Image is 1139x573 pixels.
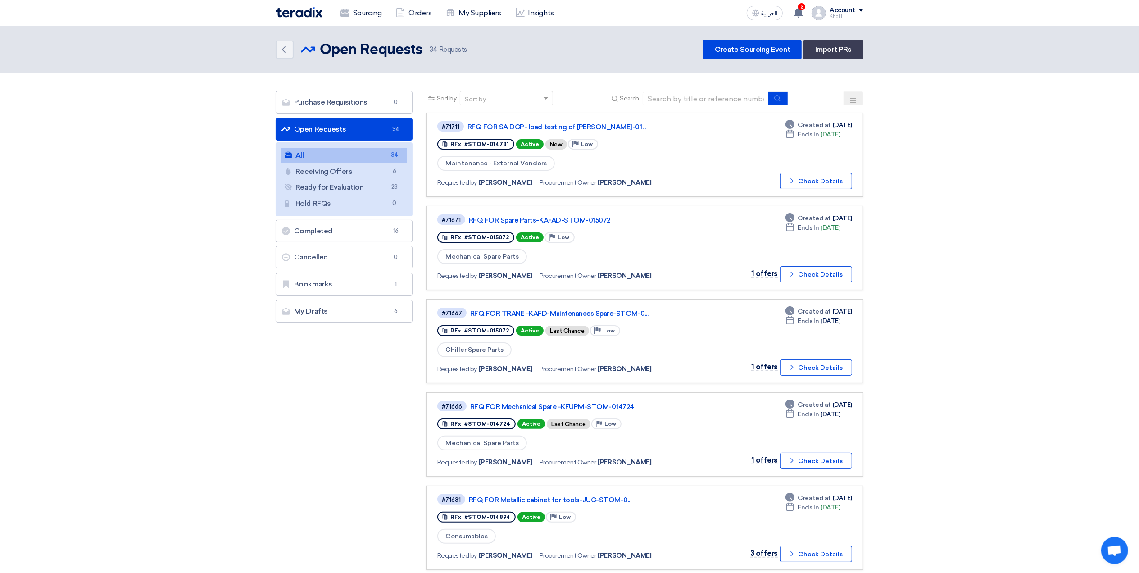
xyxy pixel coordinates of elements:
span: Active [516,232,544,242]
span: Requested by [437,178,477,187]
div: [DATE] [785,400,852,409]
a: Ready for Evaluation [281,180,407,195]
span: 0 [389,199,400,208]
span: Ends In [798,316,819,326]
span: [PERSON_NAME] [479,458,532,467]
div: New [545,139,567,150]
a: Create Sourcing Event [703,40,802,59]
span: العربية [761,10,777,17]
span: 16 [390,227,401,236]
span: 6 [389,167,400,176]
div: [DATE] [785,130,840,139]
span: Active [517,419,545,429]
a: Cancelled0 [276,246,413,268]
a: RFQ FOR SA DCP- load testing of [PERSON_NAME]-01... [467,123,693,131]
div: Account [830,7,855,14]
span: Requested by [437,458,477,467]
span: Maintenance - External Vendors [437,156,555,171]
button: Check Details [780,173,852,189]
span: Created at [798,400,831,409]
span: RFx [450,141,461,147]
a: Sourcing [333,3,389,23]
a: Open Requests34 [276,118,413,141]
div: #71666 [442,404,462,409]
div: #71671 [442,217,461,223]
div: [DATE] [785,223,840,232]
span: [PERSON_NAME] [598,178,652,187]
a: RFQ FOR Mechanical Spare -KFUPM-STOM-014724 [470,403,695,411]
span: 6 [390,307,401,316]
span: [PERSON_NAME] [598,271,652,281]
span: Procurement Owner [540,458,596,467]
button: Check Details [780,266,852,282]
span: 1 offers [751,363,778,371]
span: Procurement Owner [540,551,596,560]
span: Low [558,234,569,241]
span: Procurement Owner [540,271,596,281]
div: [DATE] [785,493,852,503]
img: Teradix logo [276,7,322,18]
span: Low [559,514,571,520]
a: Import PRs [803,40,863,59]
a: Receiving Offers [281,164,407,179]
a: RFQ FOR Spare Parts-KAFAD-STOM-015072 [469,216,694,224]
div: Sort by [465,95,486,104]
a: All [281,148,407,163]
span: Created at [798,214,831,223]
span: 3 [798,3,805,10]
span: Mechanical Spare Parts [437,436,527,450]
span: Created at [798,307,831,316]
img: profile_test.png [812,6,826,20]
span: [PERSON_NAME] [479,551,532,560]
span: #STOM-014781 [464,141,509,147]
span: Requested by [437,551,477,560]
span: Search [620,94,639,103]
span: 34 [390,125,401,134]
span: Active [517,512,545,522]
div: Last Chance [545,326,589,336]
span: Sort by [437,94,457,103]
span: RFx [450,421,461,427]
span: 1 [390,280,401,289]
div: [DATE] [785,214,852,223]
span: Ends In [798,503,819,512]
a: Purchase Requisitions0 [276,91,413,114]
span: Active [516,326,544,336]
span: RFx [450,514,461,520]
span: Consumables [437,529,496,544]
a: Completed16 [276,220,413,242]
span: Chiller Spare Parts [437,342,512,357]
span: [PERSON_NAME] [479,364,532,374]
a: Hold RFQs [281,196,407,211]
span: 34 [389,150,400,160]
div: #71711 [442,124,459,130]
div: [DATE] [785,503,840,512]
span: #STOM-014894 [464,514,510,520]
div: Open chat [1101,537,1128,564]
div: [DATE] [785,316,840,326]
span: Requested by [437,271,477,281]
a: Orders [389,3,439,23]
h2: Open Requests [320,41,422,59]
span: Low [604,421,616,427]
button: Check Details [780,453,852,469]
span: 34 [430,45,437,54]
span: Procurement Owner [540,364,596,374]
span: Low [581,141,593,147]
span: #STOM-015072 [464,327,509,334]
span: 28 [389,182,400,192]
span: Ends In [798,223,819,232]
div: #71667 [442,310,462,316]
a: Insights [508,3,561,23]
span: Created at [798,120,831,130]
span: [PERSON_NAME] [479,271,532,281]
span: [PERSON_NAME] [598,364,652,374]
span: Ends In [798,130,819,139]
button: العربية [747,6,783,20]
span: Low [603,327,615,334]
span: 1 offers [751,456,778,464]
div: [DATE] [785,307,852,316]
span: #STOM-015072 [464,234,509,241]
a: Bookmarks1 [276,273,413,296]
input: Search by title or reference number [643,92,769,105]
